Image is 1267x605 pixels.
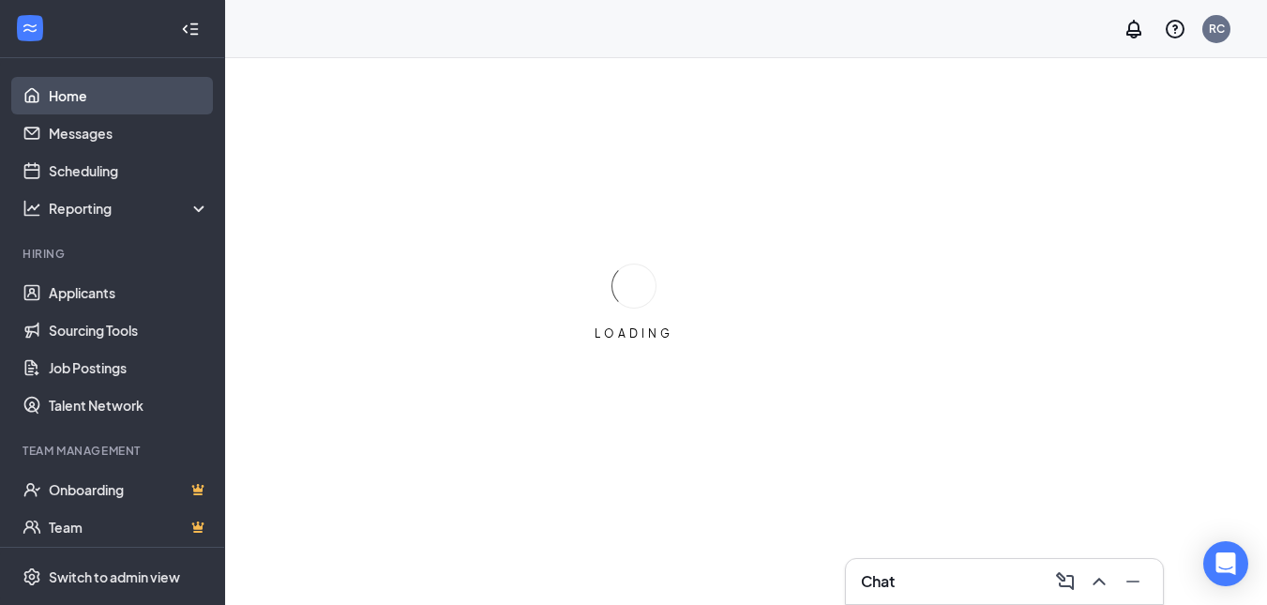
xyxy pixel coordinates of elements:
[1164,18,1186,40] svg: QuestionInfo
[49,311,209,349] a: Sourcing Tools
[23,246,205,262] div: Hiring
[1054,570,1077,593] svg: ComposeMessage
[23,443,205,459] div: Team Management
[1203,541,1248,586] div: Open Intercom Messenger
[1088,570,1110,593] svg: ChevronUp
[587,325,681,341] div: LOADING
[23,199,41,218] svg: Analysis
[1050,567,1080,597] button: ComposeMessage
[49,114,209,152] a: Messages
[1209,21,1225,37] div: RC
[49,508,209,546] a: TeamCrown
[1123,18,1145,40] svg: Notifications
[49,274,209,311] a: Applicants
[49,77,209,114] a: Home
[1084,567,1114,597] button: ChevronUp
[21,19,39,38] svg: WorkstreamLogo
[49,152,209,189] a: Scheduling
[1118,567,1148,597] button: Minimize
[49,567,180,586] div: Switch to admin view
[49,349,209,386] a: Job Postings
[49,471,209,508] a: OnboardingCrown
[1122,570,1144,593] svg: Minimize
[181,20,200,38] svg: Collapse
[49,199,210,218] div: Reporting
[23,567,41,586] svg: Settings
[861,571,895,592] h3: Chat
[49,386,209,424] a: Talent Network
